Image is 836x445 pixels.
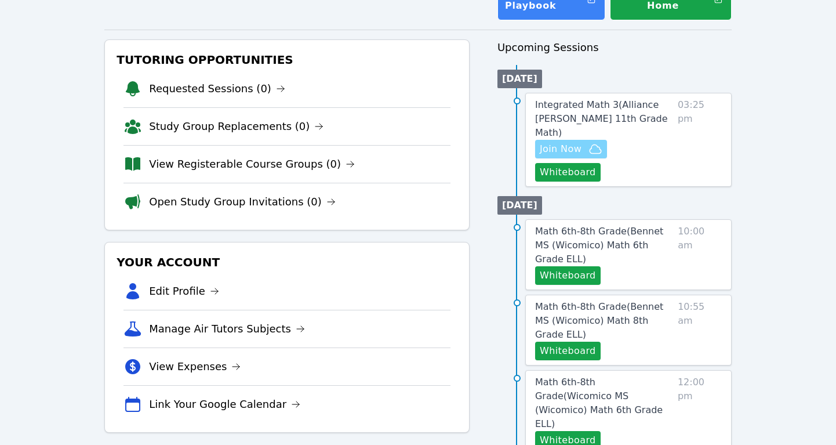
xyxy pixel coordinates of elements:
[535,225,673,266] a: Math 6th-8th Grade(Bennet MS (Wicomico) Math 6th Grade ELL)
[149,81,285,97] a: Requested Sessions (0)
[540,142,581,156] span: Join Now
[149,156,355,172] a: View Registerable Course Groups (0)
[149,396,300,413] a: Link Your Google Calendar
[149,283,219,299] a: Edit Profile
[535,99,668,138] span: Integrated Math 3 ( Alliance [PERSON_NAME] 11th Grade Math )
[149,359,241,375] a: View Expenses
[497,39,732,56] h3: Upcoming Sessions
[678,98,722,182] span: 03:25 pm
[678,225,722,285] span: 10:00 am
[535,377,663,429] span: Math 6th-8th Grade ( Wicomico MS (Wicomico) Math 6th Grade ELL )
[149,321,305,337] a: Manage Air Tutors Subjects
[535,226,663,265] span: Math 6th-8th Grade ( Bennet MS (Wicomico) Math 6th Grade ELL )
[535,342,601,360] button: Whiteboard
[535,300,673,342] a: Math 6th-8th Grade(Bennet MS (Wicomico) Math 8th Grade ELL)
[678,300,722,360] span: 10:55 am
[535,301,663,340] span: Math 6th-8th Grade ( Bennet MS (Wicomico) Math 8th Grade ELL )
[535,140,607,158] button: Join Now
[149,118,324,135] a: Study Group Replacements (0)
[535,163,601,182] button: Whiteboard
[114,49,460,70] h3: Tutoring Opportunities
[535,98,673,140] a: Integrated Math 3(Alliance [PERSON_NAME] 11th Grade Math)
[535,375,673,431] a: Math 6th-8th Grade(Wicomico MS (Wicomico) Math 6th Grade ELL)
[535,266,601,285] button: Whiteboard
[149,194,336,210] a: Open Study Group Invitations (0)
[114,252,460,273] h3: Your Account
[497,70,542,88] li: [DATE]
[497,196,542,215] li: [DATE]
